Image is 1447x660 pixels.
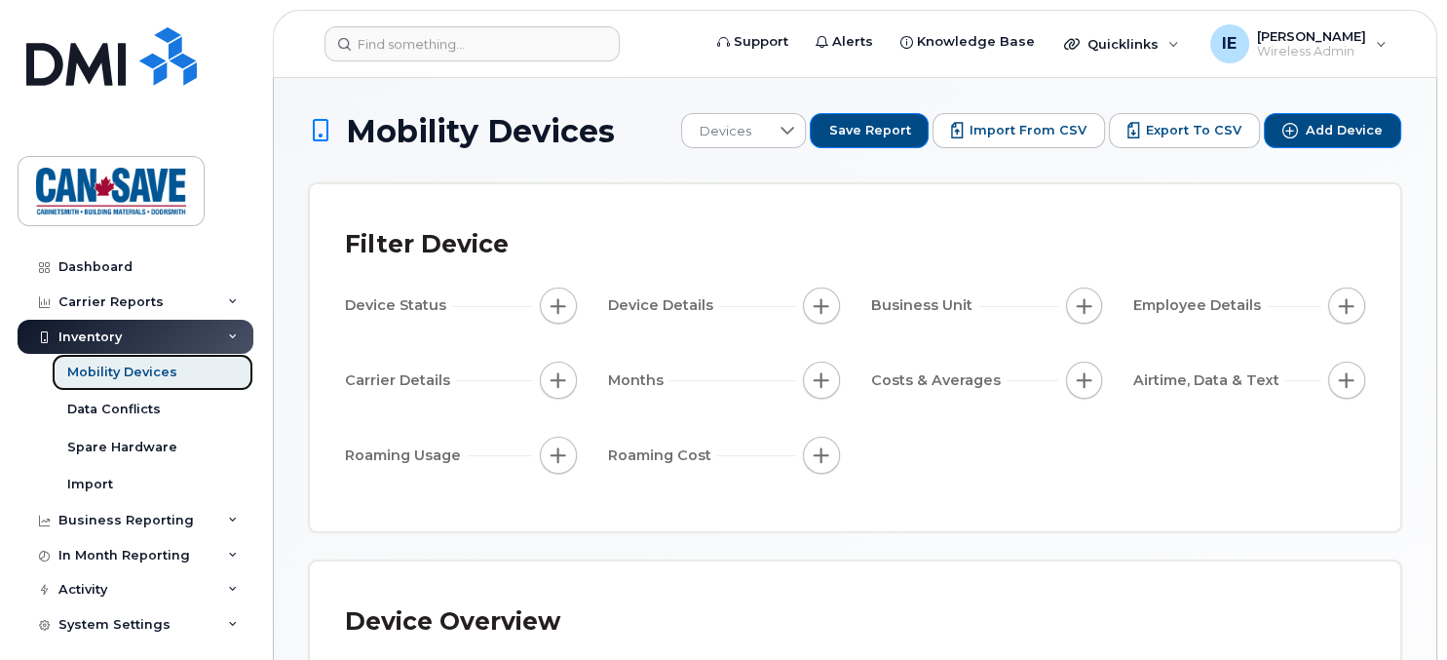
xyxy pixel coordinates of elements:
span: Employee Details [1133,295,1267,316]
button: Save Report [810,113,929,148]
span: Save Report [828,122,910,139]
span: Import from CSV [970,122,1086,139]
button: Export to CSV [1109,113,1260,148]
div: Filter Device [345,219,509,270]
span: Device Status [345,295,452,316]
span: Costs & Averages [871,370,1007,391]
span: Roaming Usage [345,446,467,466]
span: Business Unit [871,295,978,316]
span: Mobility Devices [346,114,615,148]
span: Device Details [608,295,719,316]
span: Devices [682,114,769,149]
button: Import from CSV [933,113,1105,148]
span: Add Device [1306,122,1383,139]
div: Device Overview [345,597,560,647]
button: Add Device [1264,113,1401,148]
span: Months [608,370,669,391]
span: Airtime, Data & Text [1133,370,1285,391]
span: Export to CSV [1146,122,1241,139]
span: Carrier Details [345,370,456,391]
span: Roaming Cost [608,446,717,466]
